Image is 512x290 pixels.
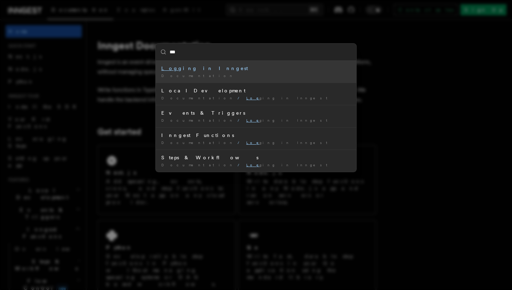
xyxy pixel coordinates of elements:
mark: Log [246,163,259,167]
div: Inngest Functions [161,132,351,139]
span: ging in Inngest [246,96,332,100]
span: Documentation [161,163,235,167]
mark: Log [246,96,259,100]
span: Documentation [161,140,235,145]
mark: Log [246,140,259,145]
div: Events & Triggers [161,109,351,116]
span: / [238,163,243,167]
div: ging in Inngest [161,65,351,72]
span: / [238,140,243,145]
span: Documentation [161,96,235,100]
div: Local Development [161,87,351,94]
span: / [238,96,243,100]
span: / [238,118,243,122]
div: Steps & Workflows [161,154,351,161]
span: Documentation [161,74,235,78]
span: ging in Inngest [246,163,332,167]
mark: Log [161,66,178,71]
span: ging in Inngest [246,118,332,122]
mark: Log [246,118,259,122]
span: Documentation [161,118,235,122]
span: ging in Inngest [246,140,332,145]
